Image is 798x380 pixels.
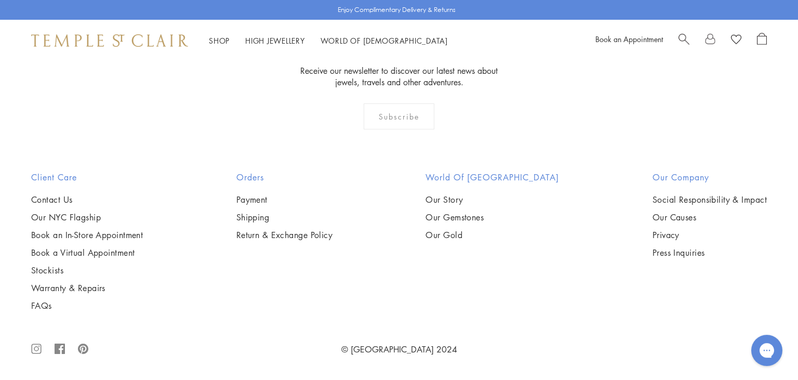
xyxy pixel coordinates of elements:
a: High JewelleryHigh Jewellery [245,35,305,46]
a: Return & Exchange Policy [236,229,333,241]
a: FAQs [31,300,143,311]
h2: Orders [236,171,333,184]
p: Enjoy Complimentary Delivery & Returns [338,5,456,15]
a: Payment [236,194,333,205]
h2: World of [GEOGRAPHIC_DATA] [425,171,559,184]
a: Book an In-Store Appointment [31,229,143,241]
a: Our Causes [653,212,767,223]
a: Our Gold [425,229,559,241]
a: Book an Appointment [595,34,663,44]
a: © [GEOGRAPHIC_DATA] 2024 [341,344,457,355]
h2: Our Company [653,171,767,184]
iframe: Gorgias live chat messenger [746,331,788,370]
a: Open Shopping Bag [757,33,767,48]
a: Shipping [236,212,333,223]
a: Social Responsibility & Impact [653,194,767,205]
a: Stockists [31,265,143,276]
a: Book a Virtual Appointment [31,247,143,258]
h2: Client Care [31,171,143,184]
div: Subscribe [364,103,435,129]
a: Our NYC Flagship [31,212,143,223]
a: Contact Us [31,194,143,205]
a: Privacy [653,229,767,241]
a: Press Inquiries [653,247,767,258]
p: Receive our newsletter to discover our latest news about jewels, travels and other adventures. [294,65,504,88]
nav: Main navigation [209,34,448,47]
a: ShopShop [209,35,230,46]
img: Temple St. Clair [31,34,188,47]
a: Our Story [425,194,559,205]
a: Warranty & Repairs [31,282,143,294]
a: View Wishlist [731,33,741,48]
a: Search [679,33,689,48]
a: World of [DEMOGRAPHIC_DATA]World of [DEMOGRAPHIC_DATA] [321,35,448,46]
a: Our Gemstones [425,212,559,223]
